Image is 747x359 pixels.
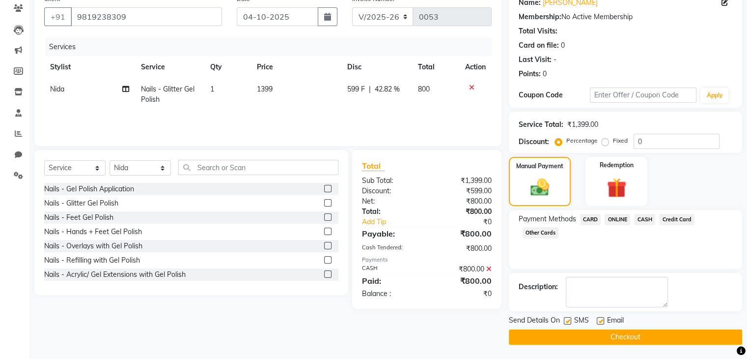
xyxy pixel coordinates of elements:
span: 1399 [257,85,273,93]
div: Card on file: [519,40,559,51]
div: 0 [543,69,547,79]
span: SMS [574,315,589,328]
div: ₹800.00 [427,207,499,217]
div: CASH [355,264,427,274]
span: | [369,84,371,94]
div: ₹599.00 [427,186,499,196]
span: 42.82 % [375,84,400,94]
span: Credit Card [659,214,694,225]
th: Price [251,56,341,78]
div: Points: [519,69,541,79]
div: ₹1,399.00 [567,120,598,130]
div: Total: [355,207,427,217]
label: Manual Payment [516,162,563,171]
span: Total [362,161,385,171]
div: ₹1,399.00 [427,176,499,186]
span: 599 F [347,84,365,94]
input: Enter Offer / Coupon Code [590,88,697,103]
div: ₹0 [439,217,498,227]
div: Membership: [519,12,561,22]
th: Stylist [44,56,135,78]
div: Nails - Overlays with Gel Polish [44,241,142,251]
div: 0 [561,40,565,51]
th: Disc [341,56,413,78]
div: Description: [519,282,558,292]
img: _cash.svg [525,177,555,198]
div: Nails - Refilling with Gel Polish [44,255,140,266]
div: Net: [355,196,427,207]
a: Add Tip [355,217,439,227]
div: Nails - Hands + Feet Gel Polish [44,227,142,237]
div: Last Visit: [519,55,552,65]
div: ₹800.00 [427,264,499,274]
input: Search by Name/Mobile/Email/Code [71,7,222,26]
div: ₹800.00 [427,196,499,207]
div: ₹800.00 [427,228,499,239]
span: Payment Methods [519,214,576,224]
span: Nida [50,85,64,93]
span: ONLINE [605,214,630,225]
div: ₹0 [427,289,499,299]
span: Other Cards [523,227,559,239]
div: Total Visits: [519,26,557,36]
span: Nails - Glitter Gel Polish [141,85,194,104]
label: Fixed [613,136,628,145]
input: Search or Scan [178,160,338,175]
div: Discount: [519,137,549,147]
button: Apply [700,88,728,103]
div: Sub Total: [355,176,427,186]
div: Service Total: [519,120,563,130]
span: CARD [580,214,601,225]
span: 800 [418,85,430,93]
div: Nails - Glitter Gel Polish [44,198,118,209]
th: Total [412,56,459,78]
th: Service [135,56,204,78]
div: Payable: [355,228,427,239]
div: Balance : [355,289,427,299]
div: Cash Tendered: [355,243,427,254]
div: Payments [362,256,492,264]
button: +91 [44,7,72,26]
div: Services [45,38,499,56]
div: ₹800.00 [427,275,499,287]
div: Nails - Acrylic/ Gel Extensions with Gel Polish [44,269,186,280]
div: ₹800.00 [427,243,499,254]
div: Coupon Code [519,90,590,100]
div: Discount: [355,186,427,196]
span: 1 [210,85,214,93]
span: Email [607,315,624,328]
div: - [553,55,556,65]
img: _gift.svg [601,176,633,200]
label: Percentage [566,136,598,145]
div: Nails - Feet Gel Polish [44,212,113,223]
span: CASH [634,214,655,225]
div: Paid: [355,275,427,287]
label: Redemption [600,161,634,170]
button: Checkout [509,329,742,345]
th: Action [459,56,492,78]
div: No Active Membership [519,12,732,22]
span: Send Details On [509,315,560,328]
th: Qty [204,56,250,78]
div: Nails - Gel Polish Application [44,184,134,194]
